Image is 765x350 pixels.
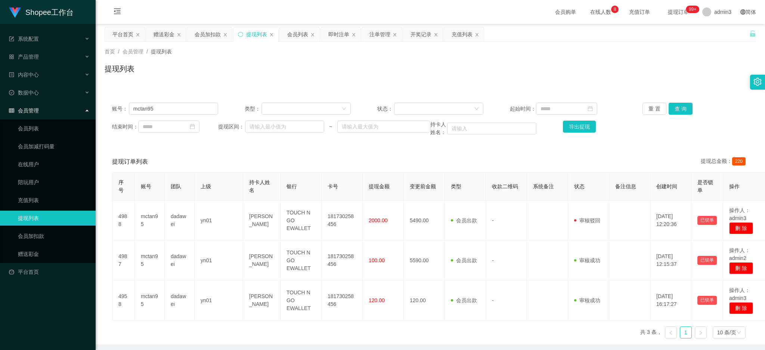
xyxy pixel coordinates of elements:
[9,108,14,113] i: 图标: table
[697,216,717,225] button: 已锁单
[729,262,753,274] button: 删 除
[574,183,585,189] span: 状态
[614,6,616,13] p: 8
[729,302,753,314] button: 删 除
[287,183,297,189] span: 银行
[135,281,165,320] td: mctan95
[243,281,281,320] td: [PERSON_NAME]
[123,49,143,55] span: 会员管理
[665,326,677,338] li: 上一页
[729,207,750,221] span: 操作人：admin3
[369,27,390,41] div: 注单管理
[640,326,662,338] li: 共 3 条，
[533,183,554,189] span: 系统备注
[9,36,39,42] span: 系统配置
[223,32,227,37] i: 图标: close
[112,157,148,166] span: 提现订单列表
[369,183,390,189] span: 提现金额
[411,27,431,41] div: 开奖记录
[430,121,447,136] span: 持卡人姓名：
[393,32,397,37] i: 图标: close
[404,201,445,241] td: 5490.00
[699,331,703,335] i: 图标: right
[112,105,129,113] span: 账号：
[112,241,135,281] td: 4987
[287,27,308,41] div: 会员列表
[9,36,14,41] i: 图标: form
[281,201,322,241] td: TOUCH N GO EWALLET
[753,78,762,86] i: 图标: setting
[18,157,90,172] a: 在线用户
[492,257,494,263] span: -
[9,90,14,95] i: 图标: check-circle-o
[118,49,120,55] span: /
[9,108,39,114] span: 会员管理
[246,27,267,41] div: 提现列表
[669,103,693,115] button: 查 询
[351,32,356,37] i: 图标: close
[695,326,707,338] li: 下一页
[749,30,756,37] i: 图标: unlock
[195,241,243,281] td: yn01
[701,157,749,166] div: 提现总金额：
[680,327,691,338] a: 1
[717,327,736,338] div: 10 条/页
[729,183,740,189] span: 操作
[686,6,699,13] sup: 323
[9,72,39,78] span: 内容中心
[588,106,593,111] i: 图标: calendar
[165,201,195,241] td: dadawei
[238,32,243,37] i: 图标: sync
[664,9,693,15] span: 提现订单
[697,256,717,265] button: 已锁单
[105,49,115,55] span: 首页
[492,217,494,223] span: -
[9,9,74,15] a: Shopee工作台
[697,296,717,305] button: 已锁单
[322,281,363,320] td: 181730258456
[243,241,281,281] td: [PERSON_NAME]
[105,63,134,74] h1: 提现列表
[269,32,274,37] i: 图标: close
[475,32,479,37] i: 图标: close
[177,32,181,37] i: 图标: close
[434,32,438,37] i: 图标: close
[18,175,90,190] a: 陪玩用户
[492,297,494,303] span: -
[249,179,270,193] span: 持卡人姓名
[510,105,536,113] span: 起始时间：
[740,9,746,15] i: 图标: global
[451,297,477,303] span: 会员出款
[9,72,14,77] i: 图标: profile
[135,241,165,281] td: mctan95
[18,121,90,136] a: 会员列表
[729,222,753,234] button: 删 除
[118,179,124,193] span: 序号
[25,0,74,24] h1: Shopee工作台
[310,32,315,37] i: 图标: close
[369,257,385,263] span: 100.00
[650,201,691,241] td: [DATE] 12:20:36
[324,123,337,131] span: ~
[328,27,349,41] div: 即时注单
[737,330,741,335] i: 图标: down
[218,123,245,131] span: 提现区间：
[112,281,135,320] td: 4958
[9,54,39,60] span: 产品管理
[615,183,636,189] span: 备注信息
[195,201,243,241] td: yn01
[190,124,195,129] i: 图标: calendar
[112,27,133,41] div: 平台首页
[195,281,243,320] td: yn01
[18,193,90,208] a: 充值列表
[342,106,346,112] i: 图标: down
[451,257,477,263] span: 会员出款
[650,281,691,320] td: [DATE] 16:17:27
[18,247,90,261] a: 赠送彩金
[9,7,21,18] img: logo.9652507e.png
[135,201,165,241] td: mctan95
[18,229,90,244] a: 会员加扣款
[18,139,90,154] a: 会员加减打码量
[245,105,261,113] span: 类型：
[729,247,750,261] span: 操作人：admin2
